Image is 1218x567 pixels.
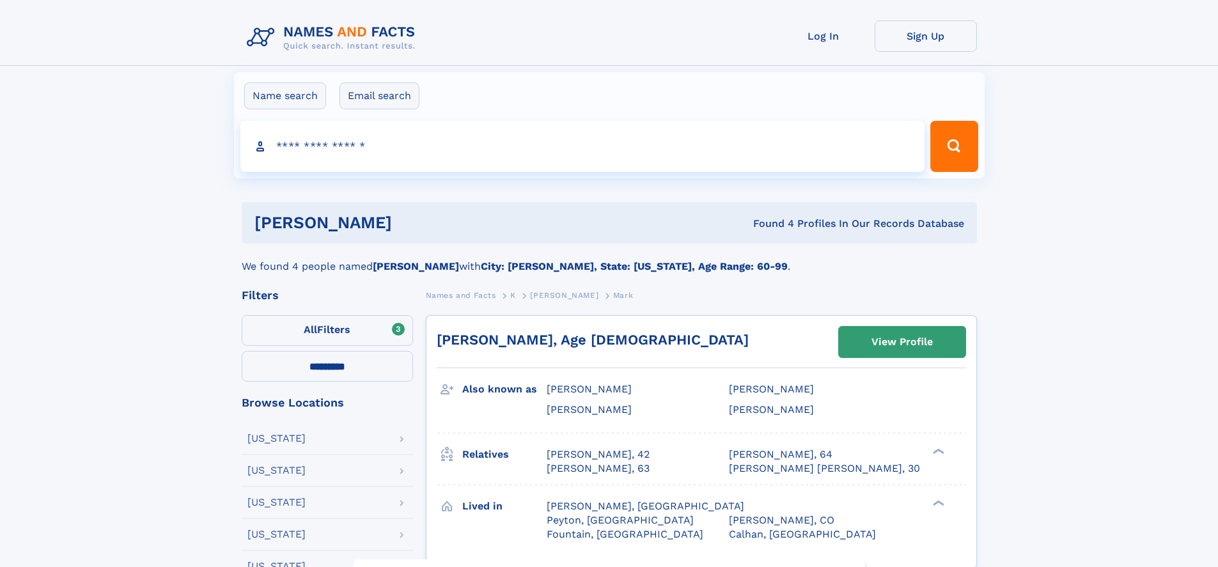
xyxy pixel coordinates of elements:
span: Peyton, [GEOGRAPHIC_DATA] [547,514,694,526]
span: All [304,323,317,336]
div: Filters [242,290,413,301]
label: Filters [242,315,413,346]
a: [PERSON_NAME], 64 [729,447,832,462]
span: [PERSON_NAME], CO [729,514,834,526]
b: City: [PERSON_NAME], State: [US_STATE], Age Range: 60-99 [481,260,788,272]
h1: [PERSON_NAME] [254,215,573,231]
span: [PERSON_NAME] [729,403,814,416]
a: K [510,287,516,303]
span: Fountain, [GEOGRAPHIC_DATA] [547,528,703,540]
a: [PERSON_NAME] [530,287,598,303]
div: ❯ [930,447,945,455]
a: View Profile [839,327,965,357]
span: K [510,291,516,300]
span: Calhan, [GEOGRAPHIC_DATA] [729,528,876,540]
a: [PERSON_NAME], 42 [547,447,650,462]
a: Sign Up [875,20,977,52]
h3: Lived in [462,495,547,517]
h3: Relatives [462,444,547,465]
label: Email search [340,82,419,109]
a: [PERSON_NAME] [PERSON_NAME], 30 [729,462,920,476]
span: [PERSON_NAME] [547,403,632,416]
img: Logo Names and Facts [242,20,426,55]
div: [US_STATE] [247,465,306,476]
div: We found 4 people named with . [242,244,977,274]
a: Log In [772,20,875,52]
div: [US_STATE] [247,433,306,444]
b: [PERSON_NAME] [373,260,459,272]
span: [PERSON_NAME] [547,383,632,395]
input: search input [240,121,925,172]
label: Name search [244,82,326,109]
span: [PERSON_NAME] [530,291,598,300]
div: Browse Locations [242,397,413,408]
a: Names and Facts [426,287,496,303]
h3: Also known as [462,378,547,400]
div: [US_STATE] [247,497,306,508]
span: [PERSON_NAME], [GEOGRAPHIC_DATA] [547,500,744,512]
span: Mark [613,291,633,300]
a: [PERSON_NAME], 63 [547,462,650,476]
div: Found 4 Profiles In Our Records Database [572,217,964,231]
div: ❯ [930,499,945,507]
button: Search Button [930,121,978,172]
div: View Profile [871,327,933,357]
a: [PERSON_NAME], Age [DEMOGRAPHIC_DATA] [437,332,749,348]
div: [US_STATE] [247,529,306,540]
span: [PERSON_NAME] [729,383,814,395]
